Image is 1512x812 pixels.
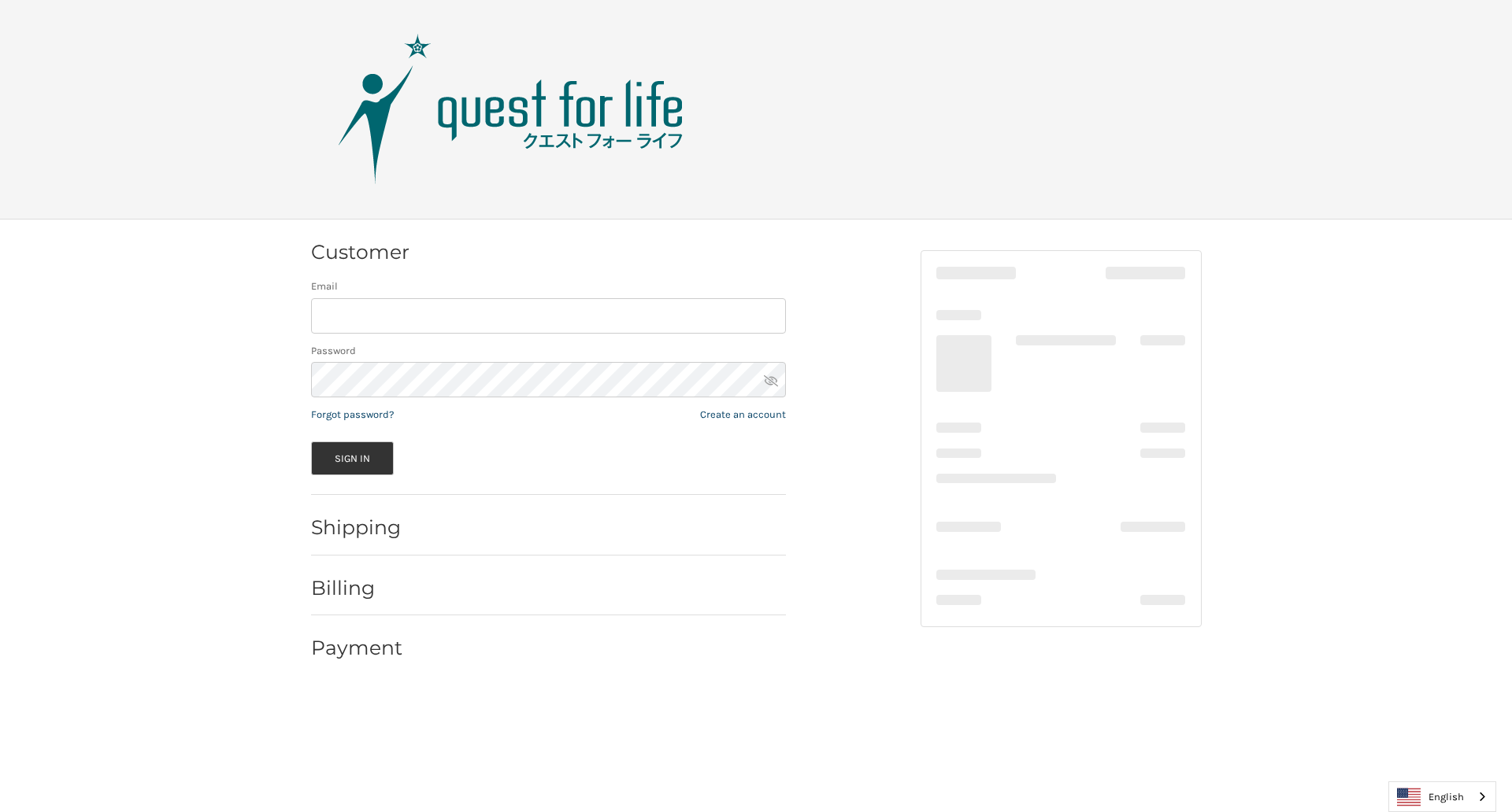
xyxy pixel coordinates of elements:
[311,576,403,600] h2: Billing
[1388,781,1496,812] div: Language
[311,636,403,660] h2: Payment
[1388,781,1496,812] aside: Language selected: English
[311,343,786,359] label: Password
[311,240,409,264] h2: Customer
[1389,782,1495,811] a: English
[311,408,394,420] a: Forgot password?
[311,515,403,540] h2: Shipping
[314,31,708,188] img: Quest Group
[311,441,395,475] button: Sign In
[700,408,786,420] a: Create an account
[311,279,786,294] label: Email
